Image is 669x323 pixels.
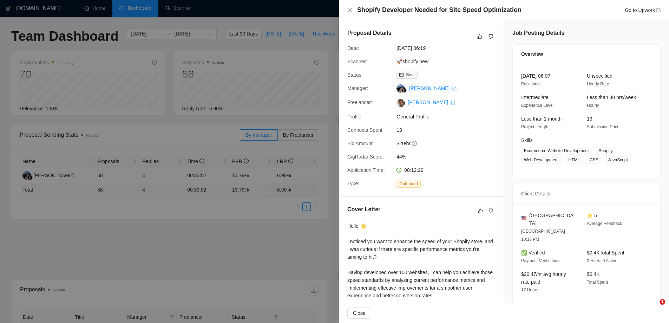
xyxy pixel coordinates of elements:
span: CSS [587,156,601,164]
span: ✅ Verified [521,250,545,256]
span: Close [353,309,366,317]
span: close [347,7,353,13]
span: export [452,86,457,91]
span: Application Time: [347,167,385,173]
span: Date: [347,45,359,51]
span: 1 [660,299,665,305]
span: Bid Amount: [347,141,374,146]
span: Project Length [521,124,548,129]
span: 17 Hours [521,288,538,292]
span: Intermediate [521,95,549,100]
span: $0.4K Total Spent [587,250,624,256]
span: Hourly [587,103,599,108]
h5: Job Posting Details [512,29,564,37]
span: Outbound [396,180,421,188]
span: Submission Price [587,124,619,129]
span: Payment Verification [521,258,559,263]
span: HTML [566,156,583,164]
span: 44% [396,153,502,161]
span: Hourly Rate [587,82,609,86]
span: 13 [396,126,502,134]
span: [DATE] 06:19 [396,44,502,52]
img: c1GChE0rw3-jQZpK59v95K2GPV0itFlb7wA4DSbhyAAeG2ta4MtFQNXzbegWwXHDeJ [396,99,405,107]
span: Connects Spent: [347,127,384,133]
iframe: Intercom live chat [645,299,662,316]
span: Freelancer: [347,99,372,105]
h5: Proposal Details [347,29,391,37]
h4: Shopify Developer Needed for Site Speed Optimization [357,6,522,14]
div: Client Details [521,184,652,203]
span: Skills [521,137,533,143]
span: mail [399,73,404,77]
span: General Profile [396,113,502,121]
span: Total Spent [587,280,608,285]
button: dislike [487,207,495,215]
span: like [477,34,482,39]
span: JavaScript [605,156,631,164]
span: GigRadar Score: [347,154,384,160]
span: Scanner: [347,59,367,64]
span: dislike [488,208,493,214]
span: Average Feedback [587,221,622,226]
a: [PERSON_NAME] export [408,99,455,105]
span: 00:12:29 [404,167,424,173]
span: Experience Level [521,103,553,108]
span: export [656,8,661,12]
span: Sent [406,72,415,77]
span: $0.4K [587,271,600,277]
a: 🚀shopify new [396,59,428,64]
span: [DATE] 06:07 [521,73,550,79]
img: gigradar-bm.png [402,88,407,93]
img: 🇺🇸 [522,215,526,220]
span: Unspecified [587,73,612,79]
span: Overview [521,50,543,58]
span: Web Development [521,156,562,164]
span: dislike [488,34,493,39]
a: [PERSON_NAME] export [409,85,457,91]
span: 3 Hires, 0 Active [587,258,617,263]
button: dislike [487,32,495,41]
button: Close [347,308,371,319]
span: $20/hr [396,140,502,147]
span: like [478,208,483,214]
span: export [451,101,455,105]
span: Status: [347,72,363,78]
span: Less than 30 hrs/week [587,95,636,100]
span: 13 [587,116,592,122]
span: Manager: [347,85,368,91]
span: question-circle [412,141,418,146]
button: like [476,207,485,215]
button: Close [347,7,353,13]
span: [GEOGRAPHIC_DATA] 10:16 PM [521,229,565,242]
span: Published [521,82,540,86]
span: Type: [347,181,359,186]
span: Profile: [347,114,363,119]
span: clock-circle [396,168,401,173]
button: like [475,32,484,41]
span: Shopify [596,147,616,155]
h5: Cover Letter [347,205,380,214]
span: Less than 1 month [521,116,562,122]
span: ⭐ 5 [587,213,597,218]
span: Ecommerce Website Development [521,147,592,155]
a: Go to Upworkexport [625,7,661,13]
span: $20.47/hr avg hourly rate paid [521,271,566,285]
span: [GEOGRAPHIC_DATA] [529,212,576,227]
